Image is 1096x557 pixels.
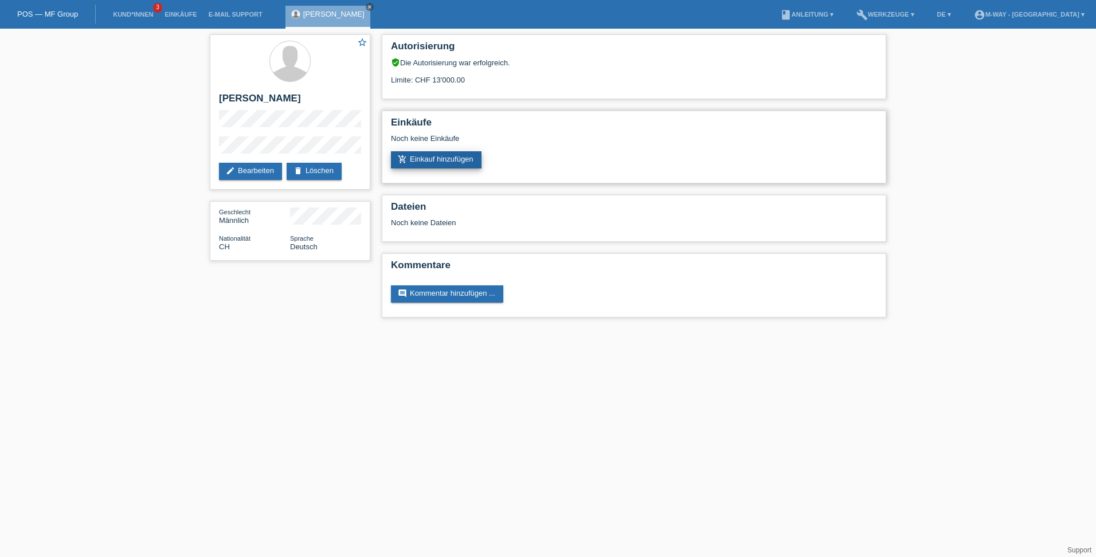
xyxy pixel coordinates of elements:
div: Die Autorisierung war erfolgreich. [391,58,877,67]
i: star_border [357,37,367,48]
a: Support [1067,546,1091,554]
span: Deutsch [290,242,318,251]
a: close [366,3,374,11]
h2: [PERSON_NAME] [219,93,361,110]
span: 3 [153,3,162,13]
i: build [856,9,868,21]
div: Noch keine Dateien [391,218,741,227]
h2: Autorisierung [391,41,877,58]
i: comment [398,289,407,298]
a: add_shopping_cartEinkauf hinzufügen [391,151,482,168]
div: Limite: CHF 13'000.00 [391,67,877,84]
i: edit [226,166,235,175]
a: commentKommentar hinzufügen ... [391,285,503,303]
a: bookAnleitung ▾ [774,11,839,18]
i: book [780,9,792,21]
a: deleteLöschen [287,163,342,180]
span: Sprache [290,235,314,242]
a: Einkäufe [159,11,202,18]
i: verified_user [391,58,400,67]
h2: Kommentare [391,260,877,277]
h2: Dateien [391,201,877,218]
span: Geschlecht [219,209,250,215]
div: Männlich [219,207,290,225]
i: add_shopping_cart [398,155,407,164]
a: [PERSON_NAME] [303,10,365,18]
a: buildWerkzeuge ▾ [851,11,920,18]
a: star_border [357,37,367,49]
i: delete [293,166,303,175]
a: DE ▾ [931,11,957,18]
i: close [367,4,373,10]
div: Noch keine Einkäufe [391,134,877,151]
a: account_circlem-way - [GEOGRAPHIC_DATA] ▾ [968,11,1090,18]
span: Nationalität [219,235,250,242]
span: Schweiz [219,242,230,251]
h2: Einkäufe [391,117,877,134]
a: E-Mail Support [203,11,268,18]
i: account_circle [974,9,985,21]
a: editBearbeiten [219,163,282,180]
a: Kund*innen [107,11,159,18]
a: POS — MF Group [17,10,78,18]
